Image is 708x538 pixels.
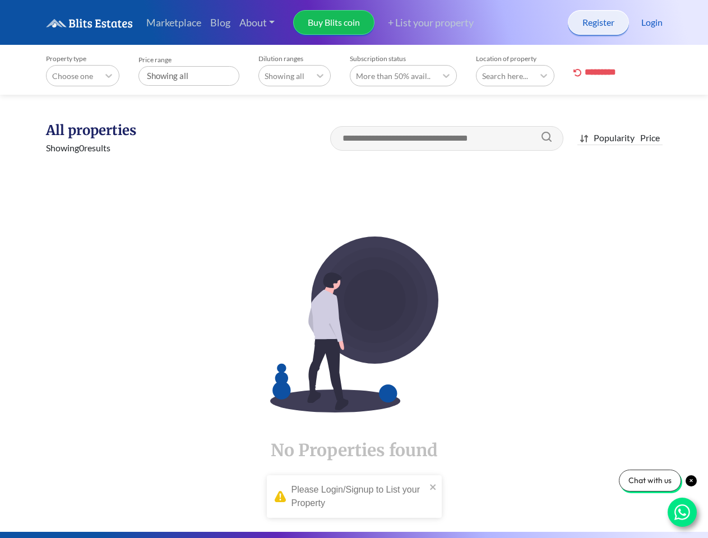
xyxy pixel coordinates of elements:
h1: No Properties found [46,412,663,461]
a: Buy Blits coin [293,10,374,35]
label: Price range [138,55,239,64]
label: Subscription status [350,54,457,63]
a: Marketplace [142,11,206,35]
div: Chat with us [619,470,681,491]
div: Please Login/Signup to List your Property [291,483,426,510]
div: Price [640,131,660,145]
span: Showing 0 results [46,142,110,153]
div: Popularity [594,131,635,145]
a: About [235,11,280,35]
h1: All properties [46,122,190,139]
label: Dilution ranges [258,54,331,63]
a: + List your property [374,15,474,30]
a: Blog [206,11,235,35]
label: Location of property [476,54,554,63]
img: logo.6a08bd47fd1234313fe35534c588d03a.svg [46,18,133,28]
button: close [429,480,437,493]
a: Register [568,10,629,35]
label: Property type [46,54,119,63]
img: EmptyImage [270,236,438,412]
a: Login [641,16,663,29]
div: Showing all [138,66,239,86]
